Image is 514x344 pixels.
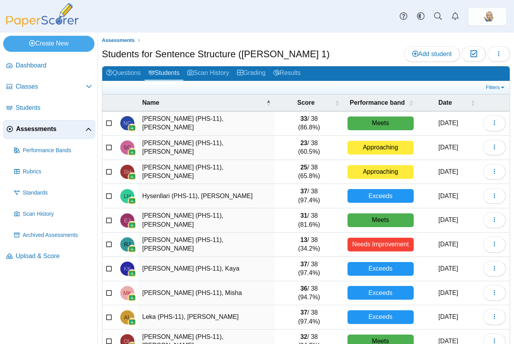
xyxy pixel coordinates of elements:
td: / 38 (60.5%) [275,136,343,160]
img: ps.zKYLFpFWctilUouI [481,10,494,23]
time: Sep 25, 2025 at 12:28 PM [438,313,458,320]
b: 37 [300,309,308,316]
a: Standards [11,184,95,202]
span: Add student [412,51,452,57]
td: [PERSON_NAME] (PHS-11), [PERSON_NAME] [138,111,275,136]
span: Score [279,98,333,107]
img: PaperScorer [3,3,81,27]
a: Questions [102,66,145,81]
span: Performance band [347,98,407,107]
a: Grading [233,66,270,81]
td: / 38 (65.8%) [275,160,343,184]
span: Name [142,98,264,107]
td: / 38 (86.8%) [275,111,343,136]
div: Exceeds [347,189,414,203]
td: / 38 (97.4%) [275,184,343,208]
img: googleClassroom-logo.png [128,245,136,253]
time: Sep 25, 2025 at 12:27 PM [438,144,458,151]
a: Assessments [100,36,137,46]
td: / 38 (97.4%) [275,305,343,329]
time: Sep 25, 2025 at 12:28 PM [438,265,458,272]
time: Sep 25, 2025 at 12:28 PM [438,193,458,199]
span: Date [422,98,469,107]
a: Archived Assessments [11,226,95,245]
b: 31 [300,212,308,219]
span: Alexander Leka (PHS-11) [124,315,130,320]
div: Approaching [347,141,414,155]
span: Dashboard [16,61,92,70]
div: Exceeds [347,262,414,276]
h1: Students for Sentence Structure ([PERSON_NAME] 1) [102,47,330,61]
span: Sasha Coronel (PHS-11) [123,145,131,150]
b: 25 [300,164,308,171]
td: [PERSON_NAME] (PHS-11), [PERSON_NAME] [138,160,275,184]
span: Performance Bands [23,147,92,155]
a: Dashboard [3,56,95,75]
td: [PERSON_NAME] (PHS-11), Kaya [138,257,275,281]
span: Assessments [102,37,135,43]
td: [PERSON_NAME] (PHS-11), Misha [138,281,275,306]
a: Performance Bands [11,141,95,160]
span: Date : Activate to sort [471,99,475,107]
span: Emily Wasley [481,10,494,23]
div: Meets [347,213,414,227]
span: Upload & Score [16,252,92,260]
b: 37 [300,188,308,195]
td: Hysenllari (PHS-11), [PERSON_NAME] [138,184,275,208]
b: 13 [300,237,308,243]
td: / 38 (34.2%) [275,233,343,257]
img: googleClassroom-logo.png [128,318,136,326]
img: googleClassroom-logo.png [128,148,136,156]
time: Sep 25, 2025 at 12:28 PM [438,289,458,296]
a: Upload & Score [3,247,95,266]
span: Performance band : Activate to sort [409,99,414,107]
span: Noah Campbell (PHS-11) [123,120,131,126]
a: Alerts [447,8,464,25]
a: PaperScorer [3,22,81,28]
td: / 38 (81.6%) [275,208,343,233]
a: Classes [3,78,95,96]
span: Students [16,104,92,112]
b: 32 [300,333,308,340]
img: googleClassroom-logo.png [128,173,136,180]
a: Create New [3,36,94,51]
span: Rebecca Jurado (PHS-11) [124,242,130,247]
div: Approaching [347,165,414,179]
span: Samuel Hormoz (PHS-11) [123,169,131,175]
td: Leka (PHS-11), [PERSON_NAME] [138,305,275,329]
a: Assessments [3,120,95,139]
td: / 38 (97.4%) [275,257,343,281]
b: 33 [300,115,308,122]
a: Rubrics [11,162,95,181]
time: Sep 25, 2025 at 12:28 PM [438,241,458,248]
a: Results [270,66,304,81]
span: Kaya Kaniecki (PHS-11) [124,266,131,271]
span: Score : Activate to sort [335,99,340,107]
time: Sep 25, 2025 at 12:28 PM [438,168,458,175]
td: [PERSON_NAME] (PHS-11), [PERSON_NAME] [138,136,275,160]
span: Misha Kovac (PHS-11) [123,290,132,296]
span: Luis Hysenllari (PHS-11) [124,193,131,199]
img: googleClassroom-logo.png [128,124,136,132]
div: Meets [347,116,414,130]
img: googleClassroom-logo.png [128,294,136,302]
div: Needs Improvement [347,238,414,251]
a: Students [145,66,183,81]
span: Emily Jaszczur (PHS-11) [124,218,130,223]
b: 23 [300,140,308,146]
time: Sep 25, 2025 at 2:09 PM [438,120,458,126]
a: ps.zKYLFpFWctilUouI [468,7,507,26]
img: googleClassroom-logo.png [128,221,136,229]
a: Scan History [11,205,95,224]
img: googleClassroom-logo.png [128,269,136,277]
a: Scan History [183,66,233,81]
span: Assessments [16,125,85,133]
a: Add student [404,46,460,62]
b: 37 [300,261,308,268]
td: [PERSON_NAME] (PHS-11), [PERSON_NAME] [138,233,275,257]
span: Classes [16,82,86,91]
a: Students [3,99,95,118]
a: Filters [484,84,508,91]
span: Olivia Leonetti (PHS-11) [124,339,131,344]
span: Scan History [23,210,92,218]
